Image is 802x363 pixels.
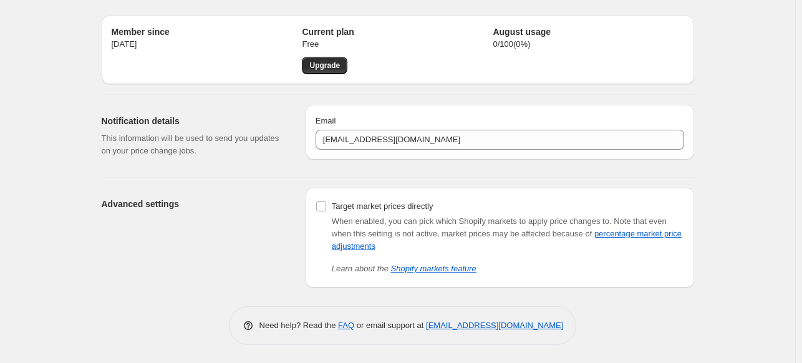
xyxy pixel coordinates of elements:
h2: Member since [112,26,302,38]
h2: August usage [493,26,684,38]
a: Upgrade [302,57,347,74]
span: When enabled, you can pick which Shopify markets to apply price changes to. [332,216,612,226]
a: Shopify markets feature [391,264,476,273]
p: Free [302,38,493,51]
span: Upgrade [309,60,340,70]
h2: Current plan [302,26,493,38]
span: Note that even when this setting is not active, market prices may be affected because of [332,216,682,251]
p: [DATE] [112,38,302,51]
span: Need help? Read the [259,321,339,330]
p: 0 / 100 ( 0 %) [493,38,684,51]
h2: Notification details [102,115,286,127]
h2: Advanced settings [102,198,286,210]
a: [EMAIL_ADDRESS][DOMAIN_NAME] [426,321,563,330]
i: Learn about the [332,264,476,273]
a: FAQ [338,321,354,330]
span: or email support at [354,321,426,330]
p: This information will be used to send you updates on your price change jobs. [102,132,286,157]
span: Target market prices directly [332,201,433,211]
span: Email [316,116,336,125]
